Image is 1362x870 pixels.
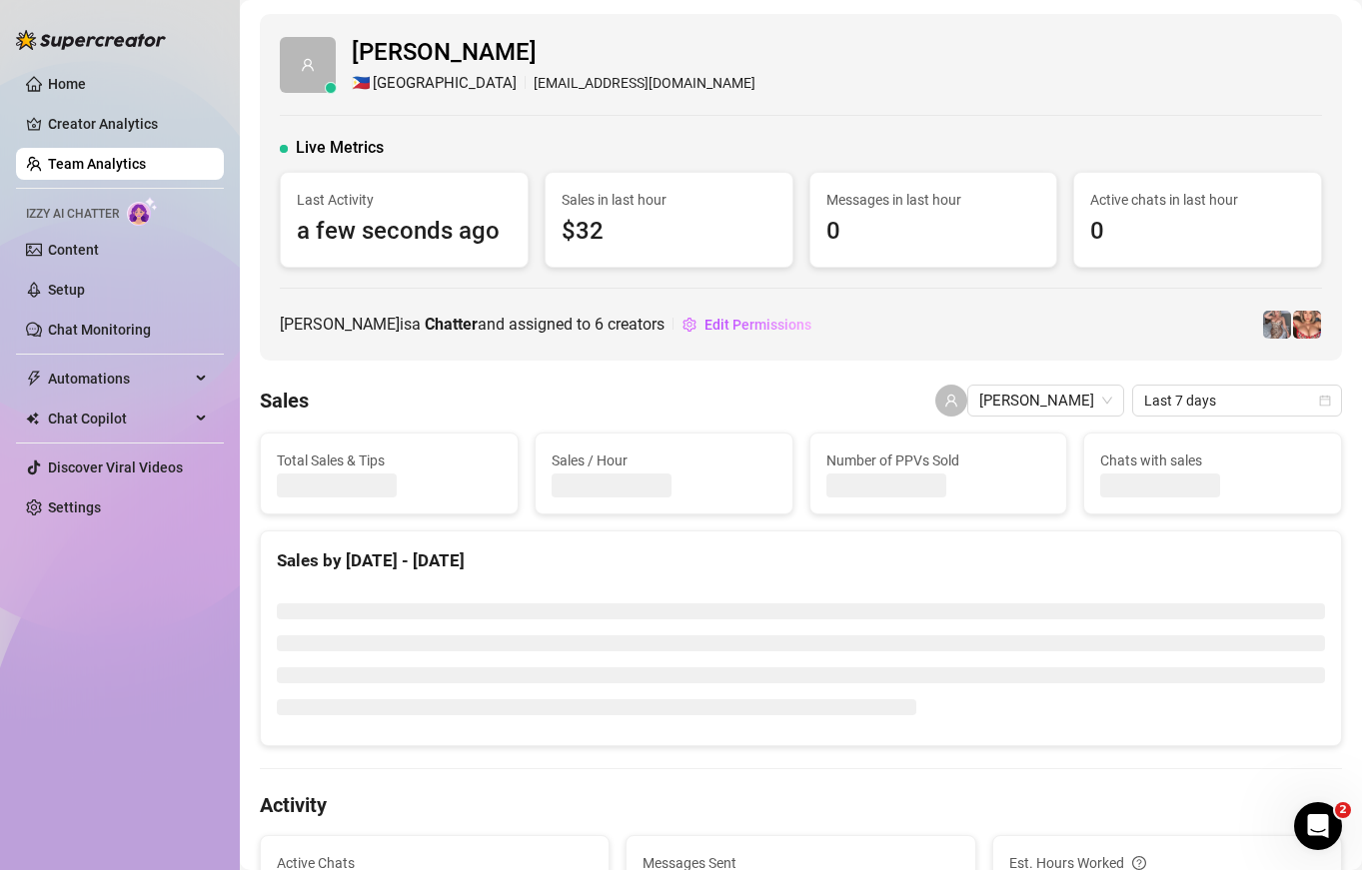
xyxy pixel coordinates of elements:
[595,315,604,334] span: 6
[1293,311,1321,339] img: pennylondon
[826,449,1051,471] span: Number of PPVs Sold
[48,108,208,140] a: Creator Analytics
[48,459,183,475] a: Discover Viral Videos
[826,189,1041,211] span: Messages in last hour
[1144,386,1330,416] span: Last 7 days
[704,317,811,333] span: Edit Permissions
[127,197,158,226] img: AI Chatter
[826,213,1041,251] span: 0
[301,58,315,72] span: user
[1090,189,1305,211] span: Active chats in last hour
[296,136,384,160] span: Live Metrics
[352,72,755,96] div: [EMAIL_ADDRESS][DOMAIN_NAME]
[48,156,146,172] a: Team Analytics
[26,205,119,224] span: Izzy AI Chatter
[260,791,1342,819] h4: Activity
[562,213,776,251] span: $32
[1335,802,1351,818] span: 2
[48,76,86,92] a: Home
[26,412,39,426] img: Chat Copilot
[682,318,696,332] span: setting
[277,547,1325,574] div: Sales by [DATE] - [DATE]
[297,189,512,211] span: Last Activity
[1100,449,1325,471] span: Chats with sales
[373,72,517,96] span: [GEOGRAPHIC_DATA]
[552,449,776,471] span: Sales / Hour
[944,394,958,408] span: user
[48,282,85,298] a: Setup
[1263,311,1291,339] img: pennylondonvip
[562,189,776,211] span: Sales in last hour
[979,386,1112,416] span: Emily
[260,387,309,415] h4: Sales
[280,312,665,337] span: [PERSON_NAME] is a and assigned to creators
[1090,213,1305,251] span: 0
[48,322,151,338] a: Chat Monitoring
[16,30,166,50] img: logo-BBDzfeDw.svg
[681,309,812,341] button: Edit Permissions
[48,363,190,395] span: Automations
[48,242,99,258] a: Content
[26,371,42,387] span: thunderbolt
[425,315,478,334] b: Chatter
[1319,395,1331,407] span: calendar
[277,449,502,471] span: Total Sales & Tips
[48,499,101,515] a: Settings
[48,403,190,435] span: Chat Copilot
[352,34,755,72] span: [PERSON_NAME]
[1294,802,1342,850] iframe: Intercom live chat
[297,213,512,251] span: a few seconds ago
[352,72,371,96] span: 🇵🇭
